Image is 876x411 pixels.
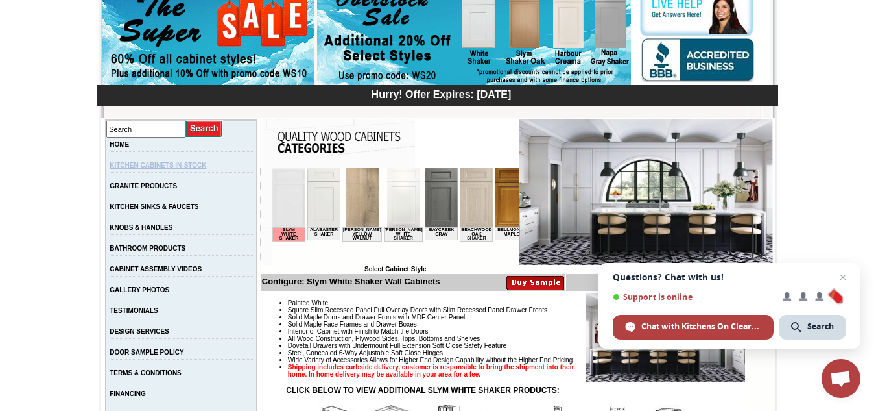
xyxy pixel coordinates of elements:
[613,272,846,282] span: Questions? Chat with us!
[15,2,105,13] a: Price Sheet View in PDF Format
[272,168,519,266] iframe: Browser incompatible
[641,321,761,332] span: Chat with Kitchens On Clearance
[288,349,443,356] span: Steel, Concealed 6-Way Adjustable Soft Close Hinges
[110,141,129,148] a: HOME
[364,266,427,273] b: Select Cabinet Style
[110,328,169,335] a: DESIGN SERVICES
[288,328,429,335] span: Interior of Cabinet with Finish to Match the Doors
[288,321,417,328] span: Solid Maple Face Frames and Drawer Boxes
[286,386,559,395] strong: CLICK BELOW TO VIEW ADDITIONAL SLYM WHITE SHAKER PRODUCTS:
[2,3,12,14] img: pdf.png
[110,369,182,377] a: TERMS & CONDITIONS
[110,162,206,169] a: KITCHEN CABINETS IN-STOCK
[835,269,851,285] span: Close chat
[586,293,745,383] img: Product Image
[288,314,465,321] span: Solid Maple Doors and Drawer Fronts with MDF Center Panel
[288,306,547,314] span: Square Slim Recessed Panel Full Overlay Doors with Slim Recessed Panel Drawer Fronts
[807,321,834,332] span: Search
[110,245,185,252] a: BATHROOM PRODUCTS
[822,359,860,398] div: Open chat
[110,182,177,190] a: GRANITE PRODUCTS
[222,59,255,72] td: Bellmonte Maple
[288,335,480,342] span: All Wood Construction, Plywood Sides, Tops, Bottoms and Shelves
[104,87,778,101] div: Hurry! Offer Expires: [DATE]
[288,356,573,364] span: Wide Variety of Accessories Allows for Higher End Design Capability without the Higher End Pricing
[110,203,198,210] a: KITCHEN SINKS & FAUCETS
[288,299,328,306] span: Painted White
[613,292,774,302] span: Support is online
[110,349,183,356] a: DOOR SAMPLE POLICY
[288,364,574,378] strong: Shipping includes curbside delivery, customer is responsible to bring the shipment into their hom...
[613,315,774,340] div: Chat with Kitchens On Clearance
[110,266,202,273] a: CABINET ASSEMBLY VIDEOS
[186,120,223,138] input: Submit
[15,5,105,12] b: Price Sheet View in PDF Format
[110,286,169,293] a: GALLERY PHOTOS
[288,342,506,349] span: Dovetail Drawers with Undermount Full Extension Soft Close Safety Feature
[779,315,846,340] div: Search
[110,390,146,397] a: FINANCING
[262,277,440,286] b: Configure: Slym White Shaker Wall Cabinets
[110,307,158,314] a: TESTIMONIALS
[110,224,172,231] a: KNOBS & HANDLES
[519,119,773,265] img: Slym White Shaker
